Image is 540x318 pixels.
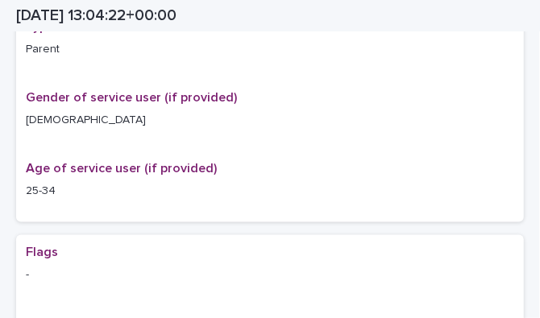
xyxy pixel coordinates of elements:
[26,91,237,104] span: Gender of service user (if provided)
[26,266,514,283] p: -
[26,183,514,200] p: 25-34
[26,162,217,175] span: Age of service user (if provided)
[26,41,514,58] p: Parent
[16,6,177,25] h2: [DATE] 13:04:22+00:00
[26,20,100,33] span: Type of user
[26,112,514,129] p: [DEMOGRAPHIC_DATA]
[26,246,58,258] span: Flags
